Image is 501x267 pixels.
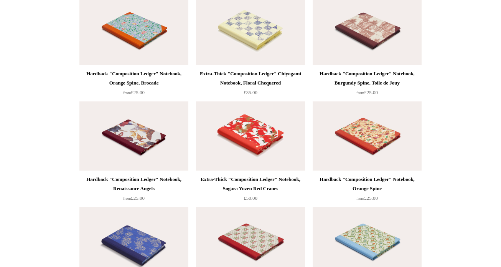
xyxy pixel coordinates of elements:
a: Hardback "Composition Ledger" Notebook, Burgundy Spine, Toile de Jouy from£25.00 [313,69,422,101]
a: Extra-Thick "Composition Ledger" Notebook, Sogara Yuzen Red Cranes Extra-Thick "Composition Ledge... [196,101,305,171]
img: Extra-Thick "Composition Ledger" Notebook, Sogara Yuzen Red Cranes [196,101,305,171]
span: £25.00 [356,195,378,201]
img: Hardback "Composition Ledger" Notebook, Orange Spine [313,101,422,171]
a: Hardback "Composition Ledger" Notebook, Renaissance Angels from£25.00 [79,175,188,206]
span: from [123,91,131,95]
a: Hardback "Composition Ledger" Notebook, Orange Spine Hardback "Composition Ledger" Notebook, Oran... [313,101,422,171]
span: £25.00 [123,90,145,95]
span: £25.00 [356,90,378,95]
div: Hardback "Composition Ledger" Notebook, Orange Spine, Brocade [81,69,186,88]
div: Hardback "Composition Ledger" Notebook, Burgundy Spine, Toile de Jouy [315,69,420,88]
a: Hardback "Composition Ledger" Notebook, Renaissance Angels Hardback "Composition Ledger" Notebook... [79,101,188,171]
span: £50.00 [244,195,257,201]
img: Hardback "Composition Ledger" Notebook, Renaissance Angels [79,101,188,171]
span: £25.00 [123,195,145,201]
span: £35.00 [244,90,257,95]
a: Hardback "Composition Ledger" Notebook, Orange Spine from£25.00 [313,175,422,206]
div: Extra-Thick "Composition Ledger" Notebook, Sogara Yuzen Red Cranes [198,175,303,193]
a: Hardback "Composition Ledger" Notebook, Orange Spine, Brocade from£25.00 [79,69,188,101]
span: from [356,196,364,201]
div: Hardback "Composition Ledger" Notebook, Orange Spine [315,175,420,193]
a: Extra-Thick "Composition Ledger" Chiyogami Notebook, Floral Chequered £35.00 [196,69,305,101]
div: Hardback "Composition Ledger" Notebook, Renaissance Angels [81,175,186,193]
span: from [123,196,131,201]
a: Extra-Thick "Composition Ledger" Notebook, Sogara Yuzen Red Cranes £50.00 [196,175,305,206]
span: from [356,91,364,95]
div: Extra-Thick "Composition Ledger" Chiyogami Notebook, Floral Chequered [198,69,303,88]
